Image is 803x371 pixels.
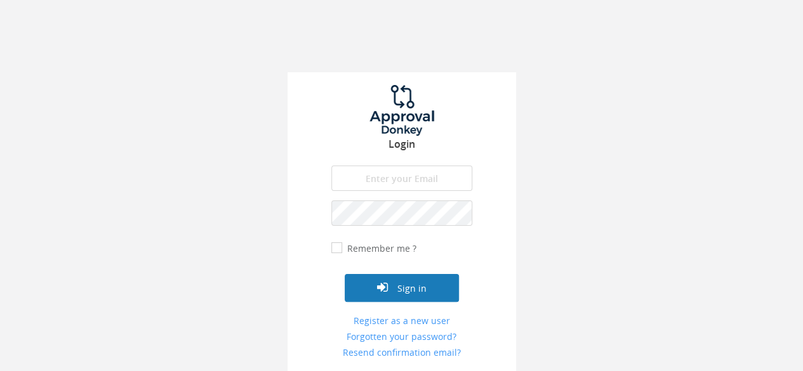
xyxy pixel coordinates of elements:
img: logo.png [354,85,449,136]
button: Sign in [345,274,459,302]
a: Register as a new user [331,315,472,327]
a: Resend confirmation email? [331,346,472,359]
input: Enter your Email [331,166,472,191]
label: Remember me ? [344,242,416,255]
h3: Login [288,139,516,150]
a: Forgotten your password? [331,330,472,343]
